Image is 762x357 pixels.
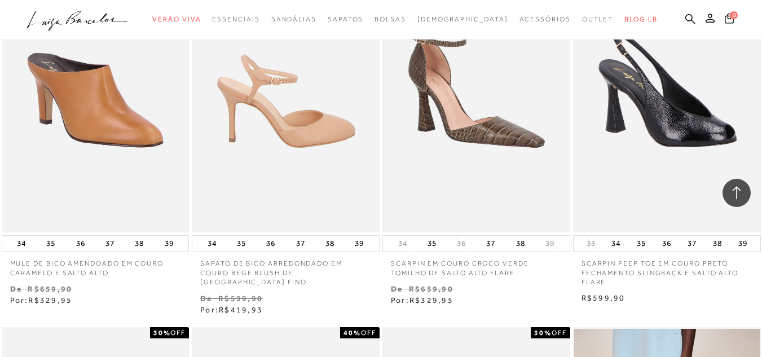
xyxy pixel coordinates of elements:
[219,305,263,314] span: R$419,93
[361,329,376,337] span: OFF
[417,15,508,23] span: [DEMOGRAPHIC_DATA]
[582,9,614,30] a: categoryNavScreenReaderText
[391,296,453,305] span: Por:
[453,238,469,249] button: 36
[263,236,279,252] button: 36
[170,329,186,337] span: OFF
[375,15,406,23] span: Bolsas
[582,15,614,23] span: Outlet
[513,236,528,252] button: 38
[328,9,363,30] a: categoryNavScreenReaderText
[10,284,22,293] small: De
[14,236,29,252] button: 34
[710,236,725,252] button: 38
[152,9,201,30] a: categoryNavScreenReaderText
[10,296,73,305] span: Por:
[73,236,89,252] button: 36
[28,296,72,305] span: R$329,95
[375,9,406,30] a: categoryNavScreenReaderText
[200,294,212,303] small: De
[395,238,411,249] button: 34
[43,236,59,252] button: 35
[2,252,190,278] a: MULE DE BICO AMENDOADO EM COURO CARAMELO E SALTO ALTO
[102,236,118,252] button: 37
[730,11,738,19] span: 0
[131,236,147,252] button: 38
[152,15,201,23] span: Verão Viva
[234,236,249,252] button: 35
[582,293,626,302] span: R$599,90
[293,236,309,252] button: 37
[153,329,171,337] strong: 30%
[204,236,220,252] button: 34
[659,236,675,252] button: 36
[328,15,363,23] span: Sapatos
[624,15,657,23] span: BLOG LB
[343,329,361,337] strong: 40%
[542,238,558,249] button: 39
[519,15,571,23] span: Acessórios
[212,9,259,30] a: categoryNavScreenReaderText
[534,329,552,337] strong: 30%
[382,252,570,278] a: SCARPIN EM COURO CROCO VERDE TOMILHO DE SALTO ALTO FLARE
[161,236,177,252] button: 39
[684,236,700,252] button: 37
[192,252,380,287] a: SAPATO DE BICO ARREDONDADO EM COURO BEGE BLUSH DE [GEOGRAPHIC_DATA] FINO
[409,284,453,293] small: R$659,90
[200,305,263,314] span: Por:
[424,236,440,252] button: 35
[573,252,761,287] a: SCARPIN PEEP TOE EM COURO PRETO FECHAMENTO SLINGBACK E SALTO ALTO FLARE
[409,296,453,305] span: R$329,95
[271,9,316,30] a: categoryNavScreenReaderText
[608,236,624,252] button: 34
[519,9,571,30] a: categoryNavScreenReaderText
[735,236,751,252] button: 39
[483,236,499,252] button: 37
[322,236,338,252] button: 38
[391,284,403,293] small: De
[28,284,72,293] small: R$659,90
[721,12,737,28] button: 0
[583,238,599,249] button: 33
[624,9,657,30] a: BLOG LB
[271,15,316,23] span: Sandálias
[633,236,649,252] button: 35
[351,236,367,252] button: 39
[417,9,508,30] a: noSubCategoriesText
[218,294,263,303] small: R$599,90
[552,329,567,337] span: OFF
[212,15,259,23] span: Essenciais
